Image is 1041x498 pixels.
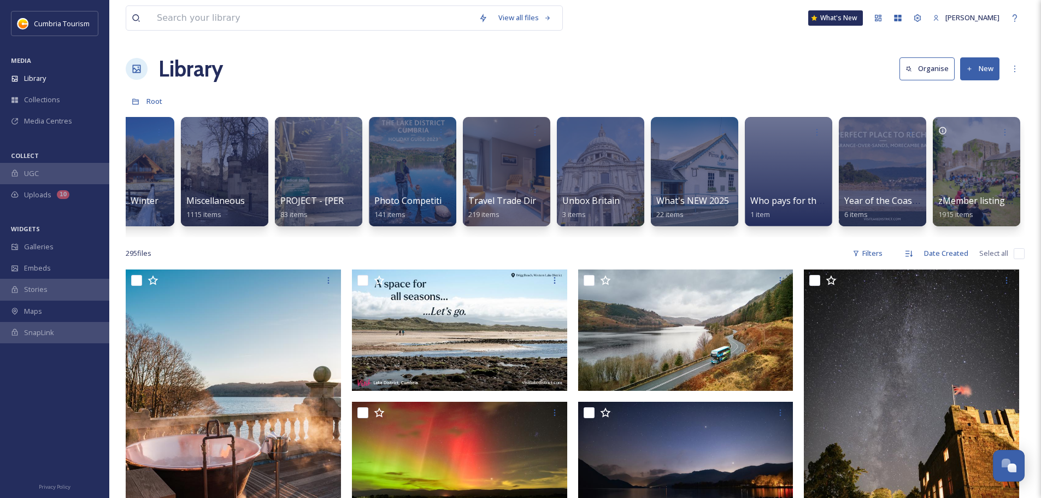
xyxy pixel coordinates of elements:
[374,196,457,219] a: Photo Competitions141 items
[374,209,405,219] span: 141 items
[468,195,632,207] span: Travel Trade Directory - INTERNAL USE
[158,52,223,85] a: Library
[847,243,888,264] div: Filters
[24,116,72,126] span: Media Centres
[280,195,395,207] span: PROJECT - [PERSON_NAME]
[146,96,162,106] span: Root
[844,195,937,207] span: Year of the Coast 2023
[280,209,308,219] span: 83 items
[656,196,729,219] a: What's NEW 202522 items
[938,196,1037,219] a: zMember listing photos1915 items
[280,196,395,219] a: PROJECT - [PERSON_NAME]83 items
[938,209,973,219] span: 1915 items
[938,195,1037,207] span: zMember listing photos
[24,242,54,252] span: Galleries
[468,196,632,219] a: Travel Trade Directory - INTERNAL USE219 items
[656,209,684,219] span: 22 items
[374,195,457,207] span: Photo Competitions
[24,306,42,317] span: Maps
[945,13,999,22] span: [PERSON_NAME]
[57,190,69,199] div: 10
[960,57,999,80] button: New
[844,209,868,219] span: 6 items
[126,248,151,259] span: 295 file s
[39,483,70,490] span: Privacy Policy
[493,7,557,28] a: View all files
[146,95,162,108] a: Root
[927,7,1005,28] a: [PERSON_NAME]
[24,95,60,105] span: Collections
[11,225,40,233] span: WIDGETS
[11,151,39,160] span: COLLECT
[24,73,46,84] span: Library
[750,196,915,219] a: Who pays for the [GEOGRAPHIC_DATA]?1 item
[24,190,51,200] span: Uploads
[34,19,90,28] span: Cumbria Tourism
[562,209,586,219] span: 3 items
[352,269,567,391] img: 1920x1080-drigg-beach.jpg
[24,327,54,338] span: SnapLink
[468,209,499,219] span: 219 items
[11,56,31,65] span: MEDIA
[919,243,974,264] div: Date Created
[24,284,48,295] span: Stories
[562,195,620,207] span: Unbox Britain
[979,248,1008,259] span: Select all
[750,209,770,219] span: 1 item
[750,195,915,207] span: Who pays for the [GEOGRAPHIC_DATA]?
[186,196,245,219] a: Miscellaneous1115 items
[92,196,232,219] a: Let's Go...Winter 2025 [INTERNAL]
[24,263,51,273] span: Embeds
[39,479,70,493] a: Privacy Policy
[899,57,955,80] button: Organise
[186,209,221,219] span: 1115 items
[562,196,620,219] a: Unbox Britain3 items
[151,6,473,30] input: Search your library
[24,168,39,179] span: UGC
[578,269,793,391] img: Stagecoach Lakes_Day 2_008.jpg
[844,196,937,219] a: Year of the Coast 20236 items
[656,195,729,207] span: What's NEW 2025
[92,195,232,207] span: Let's Go...Winter 2025 [INTERNAL]
[808,10,863,26] a: What's New
[186,195,245,207] span: Miscellaneous
[17,18,28,29] img: images.jpg
[993,450,1025,482] button: Open Chat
